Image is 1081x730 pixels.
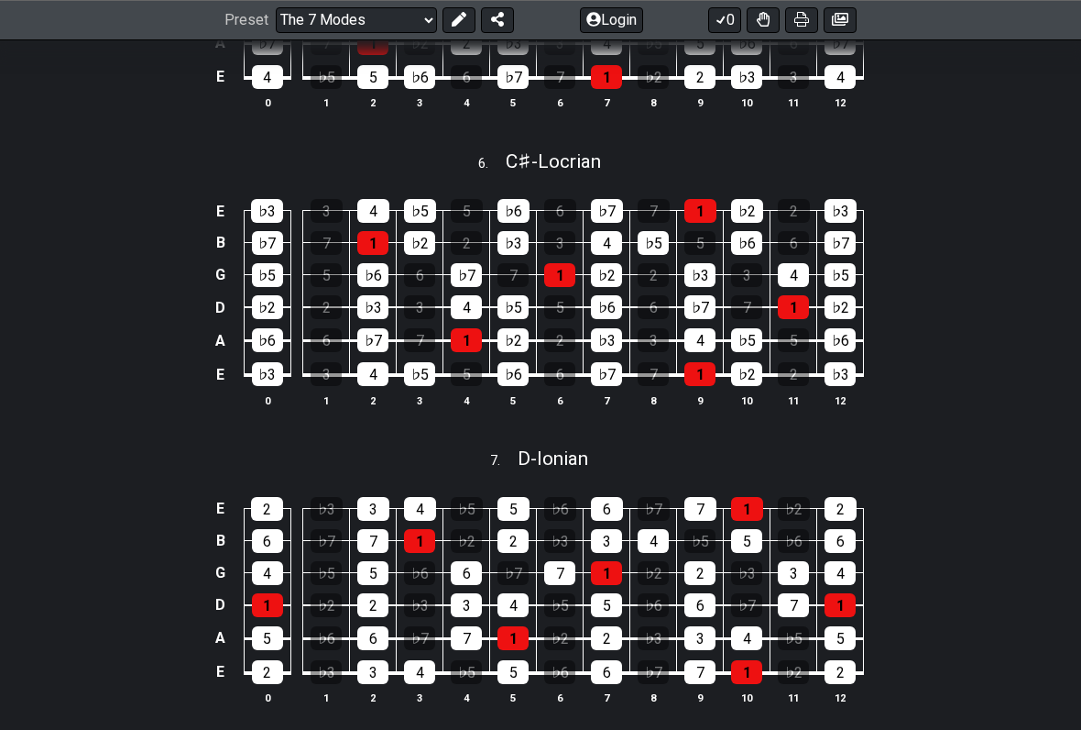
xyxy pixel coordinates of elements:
div: ♭3 [638,627,669,651]
div: 1 [252,594,283,618]
select: Preset [276,7,437,33]
div: 4 [824,66,856,90]
div: 7 [544,562,575,586]
div: 1 [731,661,762,685]
div: ♭6 [404,66,435,90]
th: 8 [630,392,677,411]
div: 2 [591,627,622,651]
div: 7 [684,498,716,522]
div: ♭3 [311,498,343,522]
div: ♭6 [731,232,762,256]
th: 2 [350,689,397,708]
div: 1 [497,627,529,651]
th: 8 [630,689,677,708]
div: 2 [311,296,342,320]
div: 2 [544,329,575,353]
div: 7 [357,530,388,554]
div: ♭6 [544,498,576,522]
div: 5 [684,32,715,56]
div: 6 [778,32,809,56]
th: 2 [350,392,397,411]
div: ♭3 [252,363,283,387]
th: 9 [677,689,724,708]
div: ♭5 [404,200,436,224]
div: ♭6 [497,363,529,387]
th: 9 [677,392,724,411]
div: 4 [497,594,529,618]
div: 5 [591,594,622,618]
button: Create image [824,7,857,33]
th: 2 [350,94,397,114]
div: ♭3 [824,200,857,224]
div: 1 [684,363,715,387]
div: 7 [451,627,482,651]
div: 2 [451,232,482,256]
div: 7 [731,296,762,320]
div: 5 [497,661,529,685]
div: 5 [357,66,388,90]
div: ♭3 [544,530,575,554]
div: 4 [357,200,389,224]
td: E [210,358,232,393]
div: ♭2 [497,329,529,353]
button: 0 [708,7,741,33]
div: ♭2 [252,296,283,320]
div: ♭2 [824,296,856,320]
div: 4 [404,498,436,522]
div: ♭2 [731,363,762,387]
div: 3 [544,32,575,56]
div: 7 [404,329,435,353]
div: 4 [778,264,809,288]
div: ♭7 [684,296,715,320]
div: 6 [451,66,482,90]
div: 6 [824,530,856,554]
div: ♭3 [311,661,342,685]
th: 0 [244,392,290,411]
div: 3 [451,594,482,618]
div: 5 [451,200,483,224]
td: A [210,325,232,359]
div: 1 [357,232,388,256]
div: 3 [591,530,622,554]
div: ♭2 [731,200,763,224]
div: 1 [357,32,388,56]
span: C♯ - Locrian [506,151,601,173]
div: 5 [544,296,575,320]
div: 6 [778,232,809,256]
div: 3 [311,200,343,224]
div: ♭3 [731,562,762,586]
div: 1 [451,329,482,353]
div: 2 [251,498,283,522]
div: ♭2 [638,562,669,586]
div: ♭7 [404,627,435,651]
div: ♭6 [544,661,575,685]
div: ♭7 [451,264,482,288]
th: 3 [397,392,443,411]
div: 4 [252,562,283,586]
div: 4 [824,562,856,586]
div: ♭7 [252,232,283,256]
td: D [210,590,232,623]
div: 3 [778,66,809,90]
td: G [210,558,232,590]
td: B [210,227,232,260]
div: ♭5 [451,498,483,522]
div: 3 [357,498,389,522]
div: ♭5 [451,661,482,685]
th: 7 [584,392,630,411]
div: ♭2 [778,661,809,685]
div: 1 [778,296,809,320]
div: ♭5 [638,32,669,56]
div: 2 [684,562,715,586]
div: 4 [591,232,622,256]
th: 10 [724,689,770,708]
div: 7 [497,264,529,288]
div: ♭5 [684,530,715,554]
div: 2 [497,530,529,554]
div: ♭2 [404,232,435,256]
button: Print [785,7,818,33]
button: Share Preset [481,7,514,33]
div: ♭2 [451,530,482,554]
div: ♭7 [824,32,856,56]
div: 6 [544,200,576,224]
